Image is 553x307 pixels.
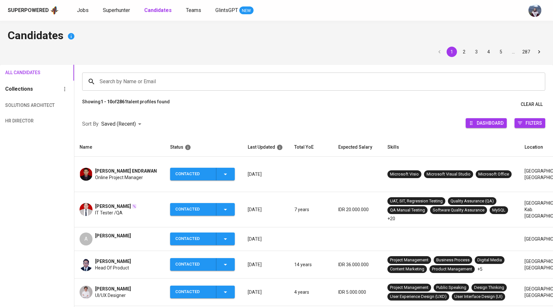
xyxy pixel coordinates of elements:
[526,119,542,127] span: Filters
[248,171,284,177] p: [DATE]
[103,7,130,13] span: Superhunter
[95,203,131,210] span: [PERSON_NAME]
[390,294,447,300] div: User Experience Design (UXD)
[170,168,235,180] button: Contacted
[483,47,494,57] button: Go to page 4
[433,207,484,213] div: Software Quality Assurance
[338,261,377,268] p: IDR 36.000.000
[520,47,532,57] button: Go to page 287
[95,286,131,292] span: [PERSON_NAME]
[77,6,90,15] a: Jobs
[294,206,328,213] p: 7 years
[5,85,33,94] h6: Collections
[170,258,235,271] button: Contacted
[170,203,235,216] button: Contacted
[144,7,172,13] b: Candidates
[333,138,382,157] th: Expected Salary
[80,286,92,299] img: 7b1e5561b58b062aa763e12328361336.png
[144,6,173,15] a: Candidates
[103,6,131,15] a: Superhunter
[390,171,419,177] div: Microsoft Visio
[390,266,424,272] div: Content Marketing
[466,118,507,128] button: Dashboard
[477,257,502,263] div: Digital Media
[338,206,377,213] p: IDR 20.000.000
[117,99,127,104] b: 2861
[447,47,457,57] button: page 1
[95,168,157,174] span: [PERSON_NAME] ENDRAWAN
[101,120,136,128] p: Saved (Recent)
[132,204,137,209] img: magic_wand.svg
[239,7,254,14] span: NEW
[8,6,59,15] a: Superpoweredapp logo
[289,138,333,157] th: Total YoE
[477,119,504,127] span: Dashboard
[95,174,143,181] span: Online Project Manager
[454,294,503,300] div: User Interface Design (UI)
[382,138,519,157] th: Skills
[50,6,59,15] img: app logo
[77,7,89,13] span: Jobs
[101,99,112,104] b: 1 - 10
[508,49,518,55] div: …
[95,233,131,239] span: [PERSON_NAME]
[436,257,470,263] div: Business Process
[170,286,235,298] button: Contacted
[175,168,211,180] div: Contacted
[5,101,40,109] span: Solutions Architect
[387,215,395,222] p: +20
[450,198,494,204] div: Quality Assurance (QA)
[74,138,165,157] th: Name
[521,100,543,108] span: Clear All
[338,289,377,295] p: IDR 5.000.000
[515,118,545,128] button: Filters
[215,6,254,15] a: GlintsGPT NEW
[8,28,545,44] h4: Candidates
[175,233,211,245] div: Contacted
[471,47,482,57] button: Go to page 3
[95,265,129,271] span: Head Of Product
[80,203,92,216] img: a451c91ea921dce336a30bc097fe81e2.jpg
[95,258,131,265] span: [PERSON_NAME]
[248,236,284,242] p: [DATE]
[478,171,509,177] div: Microsoft Office
[534,47,544,57] button: Go to next page
[427,171,471,177] div: Microsoft Visual Studio
[170,233,235,245] button: Contacted
[390,207,425,213] div: QA Manual Testing
[390,198,443,204] div: UAT, SIT, Regression Testing
[432,266,472,272] div: Product Management
[248,289,284,295] p: [DATE]
[492,207,505,213] div: MySQL
[390,285,428,291] div: Project Management
[165,138,243,157] th: Status
[518,98,545,110] button: Clear All
[248,261,284,268] p: [DATE]
[186,6,202,15] a: Teams
[5,117,40,125] span: HR Director
[294,289,328,295] p: 4 years
[243,138,289,157] th: Last Updated
[175,258,211,271] div: Contacted
[101,118,144,130] div: Saved (Recent)
[528,4,541,17] img: christine.raharja@glints.com
[5,69,40,77] span: All Candidates
[436,285,466,291] div: Public Speaking
[294,261,328,268] p: 14 years
[80,168,92,181] img: e5232587cde98738fa6ba92fbab7cd41.png
[95,292,126,299] span: UI/UX Designer
[496,47,506,57] button: Go to page 5
[82,120,99,128] p: Sort By
[175,286,211,298] div: Contacted
[175,203,211,216] div: Contacted
[474,285,504,291] div: Design Thinking
[390,257,428,263] div: Project Management
[186,7,201,13] span: Teams
[215,7,238,13] span: GlintsGPT
[459,47,469,57] button: Go to page 2
[80,258,92,271] img: 10a725f0f10ce262e3659ef7c0de8965.jpg
[433,47,545,57] nav: pagination navigation
[82,98,170,110] p: Showing of talent profiles found
[248,206,284,213] p: [DATE]
[95,210,123,216] span: IT Tester /QA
